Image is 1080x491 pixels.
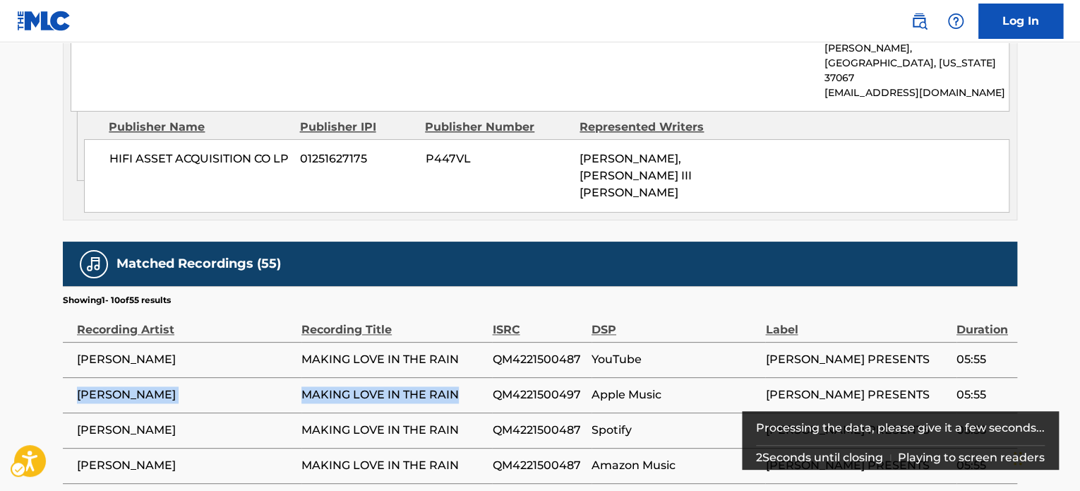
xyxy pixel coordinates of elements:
span: [PERSON_NAME] [77,422,294,439]
img: search [911,13,928,30]
span: 05:55 [956,351,1010,368]
p: Showing 1 - 10 of 55 results [63,294,171,307]
div: Publisher Name [109,119,289,136]
span: [PERSON_NAME], [PERSON_NAME] III [PERSON_NAME] [580,152,692,199]
div: DSP [592,307,758,338]
div: Recording Artist [77,307,294,338]
span: QM4221500497 [492,386,584,403]
div: Publisher IPI [299,119,414,136]
span: QM4221500487 [492,457,584,474]
span: 01251627175 [300,150,414,167]
span: Amazon Music [592,457,758,474]
span: 2 [756,451,762,464]
span: [PERSON_NAME] [77,386,294,403]
div: Processing the data, please give it a few seconds... [756,411,1045,445]
span: [PERSON_NAME] PRESENTS [765,351,949,368]
span: P447VL [425,150,569,167]
span: [PERSON_NAME] [77,457,294,474]
img: MLC Logo [17,11,71,31]
h5: Matched Recordings (55) [116,256,281,272]
p: [EMAIL_ADDRESS][DOMAIN_NAME] [824,85,1009,100]
span: 05:55 [956,386,1010,403]
span: Spotify [592,422,758,439]
span: Apple Music [592,386,758,403]
span: MAKING LOVE IN THE RAIN [301,386,485,403]
span: [PERSON_NAME] PRESENTS [765,386,949,403]
span: QM4221500487 [492,351,584,368]
span: MAKING LOVE IN THE RAIN [301,422,485,439]
span: MAKING LOVE IN THE RAIN [301,457,485,474]
a: Log In [978,4,1063,39]
img: help [947,13,964,30]
span: QM4221500487 [492,422,584,439]
div: ISRC [492,307,584,338]
span: MAKING LOVE IN THE RAIN [301,351,485,368]
img: Matched Recordings [85,256,102,273]
div: Publisher Number [425,119,569,136]
span: YouTube [592,351,758,368]
p: [GEOGRAPHIC_DATA], [US_STATE] 37067 [824,56,1009,85]
div: Duration [956,307,1010,338]
div: Recording Title [301,307,485,338]
span: [PERSON_NAME] [77,351,294,368]
div: Represented Writers [580,119,724,136]
span: HIFI ASSET ACQUISITION CO LP [109,150,289,167]
div: Label [765,307,949,338]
